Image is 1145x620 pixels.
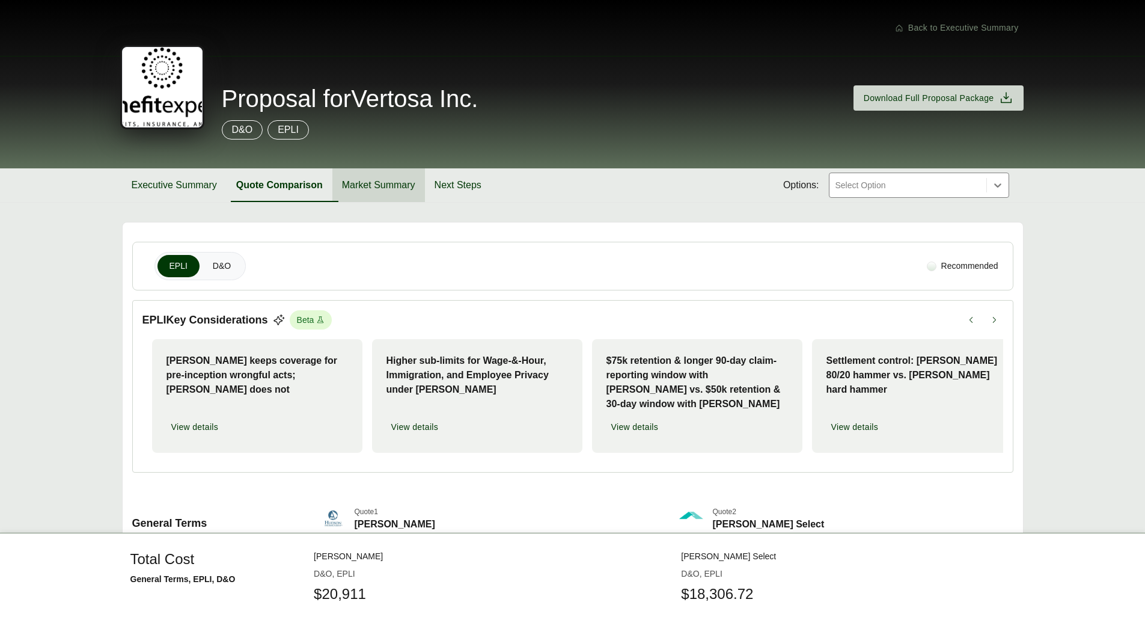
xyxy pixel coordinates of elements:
[321,506,345,530] img: Hudson-Logo
[321,592,373,604] div: Non-Admitted
[290,310,332,330] span: Beta
[853,85,1024,111] button: Download Full Proposal Package
[611,421,659,434] span: View details
[227,168,332,202] button: Quote Comparison
[783,178,819,192] span: Options:
[386,416,444,438] button: View details
[157,255,200,277] button: EPLI
[169,260,188,272] span: EPLI
[606,354,788,411] p: $75k retention & longer 90-day claim-reporting window with [PERSON_NAME] vs. $50k retention & 30-...
[321,555,478,568] div: A+ (Superior), Financial Size Category XV
[213,260,231,272] span: D&O
[606,416,664,438] button: View details
[679,506,703,530] img: Hamilton Select-Logo
[166,354,348,397] p: [PERSON_NAME] keeps coverage for pre-inception wrongful acts; [PERSON_NAME] does not
[171,421,219,434] span: View details
[831,421,879,434] span: View details
[826,416,884,438] button: View details
[864,92,994,105] span: Download Full Proposal Package
[232,123,253,137] p: D&O
[201,255,243,277] button: D&O
[713,506,825,517] span: Quote 2
[132,497,297,541] div: General Terms
[142,555,166,568] p: Rating
[908,22,1019,34] span: Back to Executive Summary
[142,312,268,328] p: EPLI Key Considerations
[922,255,1003,277] div: Recommended
[122,168,227,202] button: Executive Summary
[222,87,478,111] span: Proposal for Vertosa Inc.
[679,592,731,604] div: Non-Admitted
[278,123,299,137] p: EPLI
[391,421,439,434] span: View details
[890,17,1024,39] button: Back to Executive Summary
[166,416,224,438] button: View details
[679,555,700,568] div: A- VII
[425,168,491,202] button: Next Steps
[355,506,435,517] span: Quote 1
[826,354,1008,397] p: Settlement control: [PERSON_NAME] 80/20 hammer vs. [PERSON_NAME] hard hammer
[332,168,425,202] button: Market Summary
[142,592,175,604] p: Admitted
[386,354,568,397] p: Higher sub-limits for Wage-&-Hour, Immigration, and Employee Privacy under [PERSON_NAME]
[355,517,435,532] span: [PERSON_NAME]
[713,517,825,532] span: [PERSON_NAME] Select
